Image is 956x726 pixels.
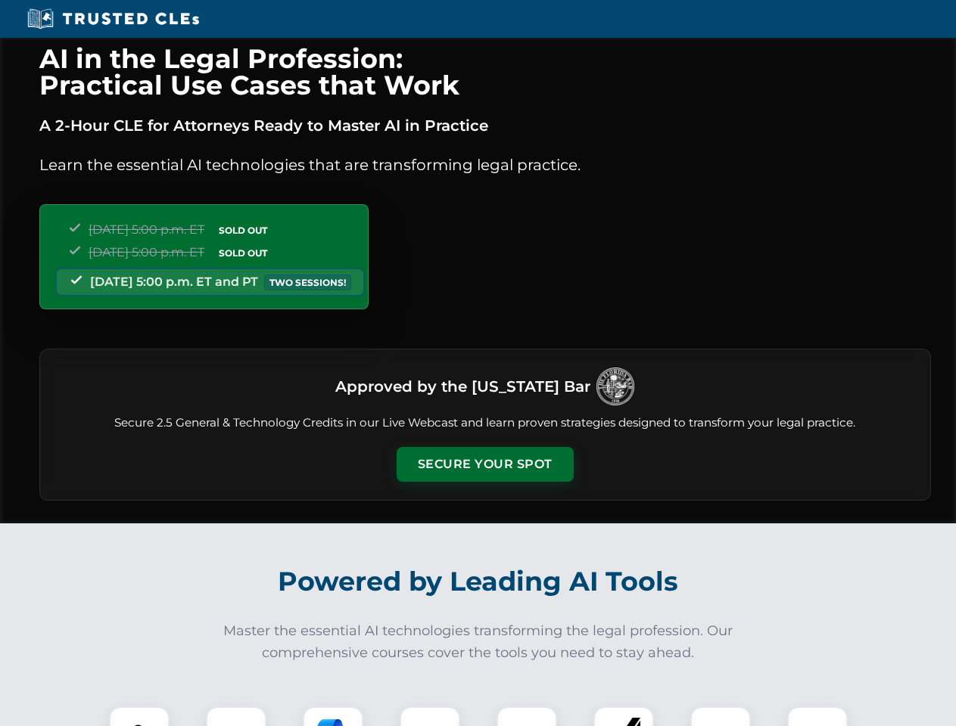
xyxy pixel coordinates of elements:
span: SOLD OUT [213,222,272,238]
span: [DATE] 5:00 p.m. ET [89,245,204,259]
h3: Approved by the [US_STATE] Bar [335,373,590,400]
p: Master the essential AI technologies transforming the legal profession. Our comprehensive courses... [213,620,743,664]
img: Logo [596,368,634,405]
img: Trusted CLEs [23,8,204,30]
span: [DATE] 5:00 p.m. ET [89,222,204,237]
h2: Powered by Leading AI Tools [59,555,898,608]
p: Learn the essential AI technologies that are transforming legal practice. [39,153,931,177]
p: A 2-Hour CLE for Attorneys Ready to Master AI in Practice [39,113,931,138]
h1: AI in the Legal Profession: Practical Use Cases that Work [39,45,931,98]
p: Secure 2.5 General & Technology Credits in our Live Webcast and learn proven strategies designed ... [58,414,912,432]
button: Secure Your Spot [397,447,574,482]
span: SOLD OUT [213,245,272,261]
